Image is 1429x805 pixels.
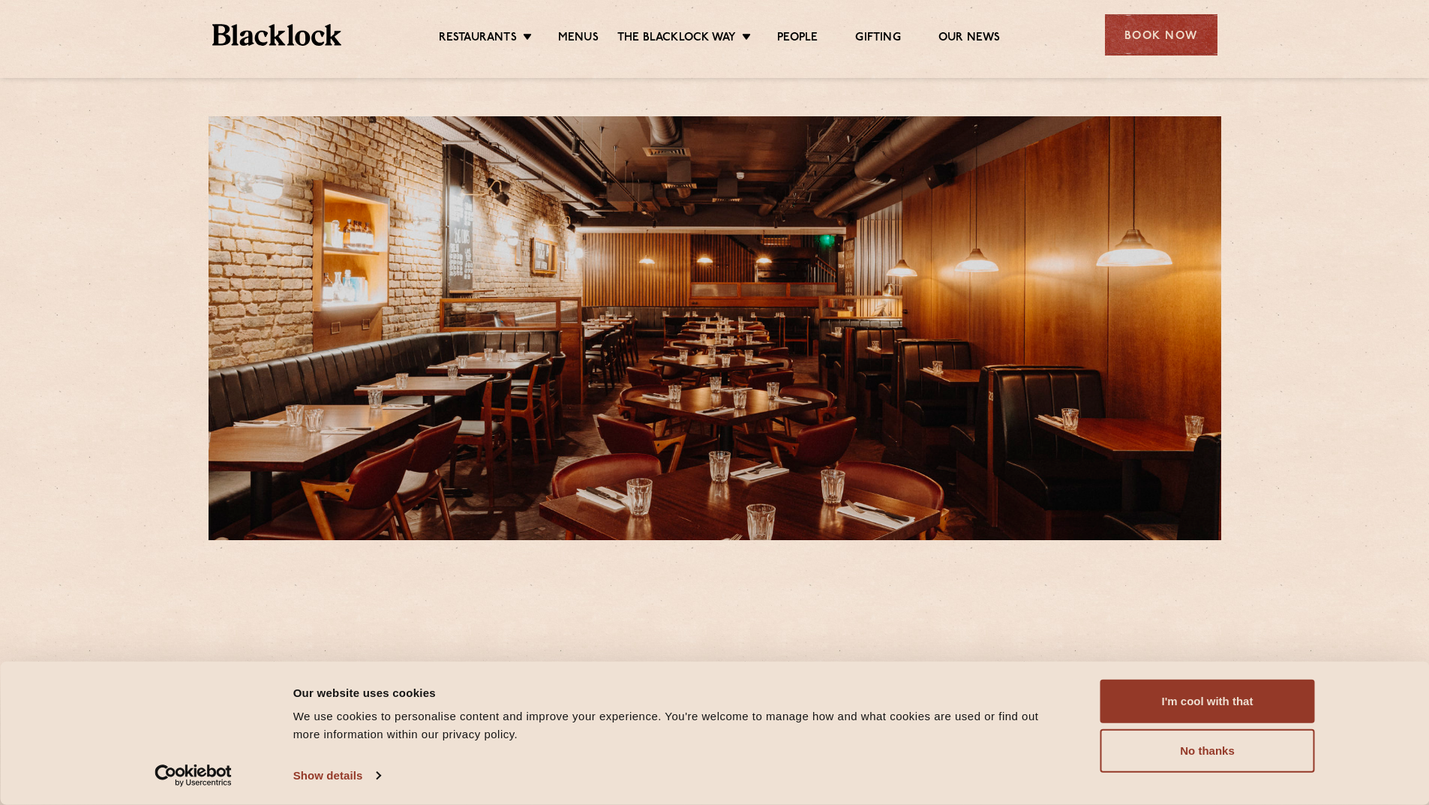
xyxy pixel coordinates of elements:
[212,24,342,46] img: BL_Textured_Logo-footer-cropped.svg
[439,31,517,47] a: Restaurants
[1100,680,1315,723] button: I'm cool with that
[128,764,259,787] a: Usercentrics Cookiebot - opens in a new window
[1105,14,1217,56] div: Book Now
[293,707,1067,743] div: We use cookies to personalise content and improve your experience. You're welcome to manage how a...
[293,683,1067,701] div: Our website uses cookies
[558,31,599,47] a: Menus
[617,31,736,47] a: The Blacklock Way
[1100,729,1315,773] button: No thanks
[293,764,380,787] a: Show details
[938,31,1001,47] a: Our News
[777,31,818,47] a: People
[855,31,900,47] a: Gifting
